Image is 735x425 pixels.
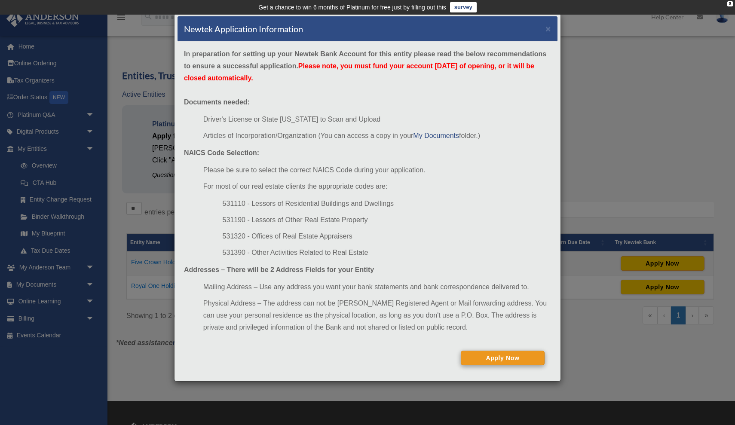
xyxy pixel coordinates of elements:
a: survey [450,2,477,12]
li: Mailing Address – Use any address you want your bank statements and bank correspondence delivered... [203,281,551,293]
li: Articles of Incorporation/Organization (You can access a copy in your folder.) [203,130,551,142]
span: Please note, you must fund your account [DATE] of opening, or it will be closed automatically. [184,62,534,82]
li: 531320 - Offices of Real Estate Appraisers [223,230,551,242]
li: 531190 - Lessors of Other Real Estate Property [223,214,551,226]
li: 531390 - Other Activities Related to Real Estate [223,247,551,259]
button: × [545,24,551,33]
button: Apply Now [461,351,545,365]
strong: Addresses – There will be 2 Address Fields for your Entity [184,266,374,273]
li: Please be sure to select the correct NAICS Code during your application. [203,164,551,176]
a: My Documents [413,132,459,139]
strong: In preparation for setting up your Newtek Bank Account for this entity please read the below reco... [184,50,546,82]
li: For most of our real estate clients the appropriate codes are: [203,180,551,193]
strong: NAICS Code Selection: [184,149,259,156]
li: Driver's License or State [US_STATE] to Scan and Upload [203,113,551,125]
li: 531110 - Lessors of Residential Buildings and Dwellings [223,198,551,210]
li: Physical Address – The address can not be [PERSON_NAME] Registered Agent or Mail forwarding addre... [203,297,551,333]
div: close [727,1,733,6]
strong: Documents needed: [184,98,250,106]
div: Get a chance to win 6 months of Platinum for free just by filling out this [258,2,446,12]
h4: Newtek Application Information [184,23,303,35]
